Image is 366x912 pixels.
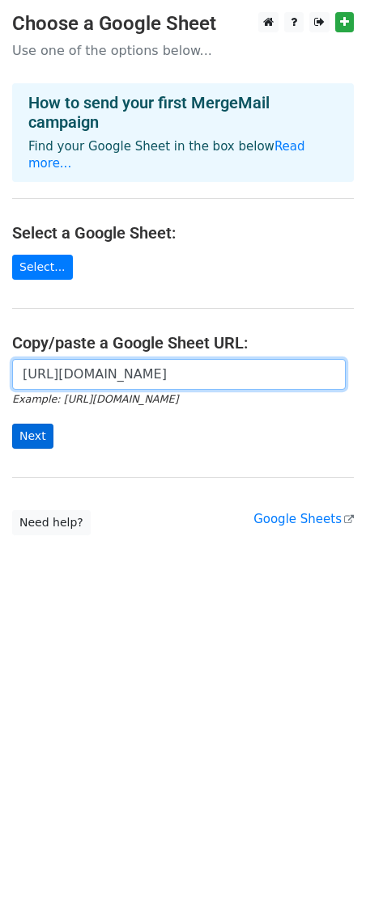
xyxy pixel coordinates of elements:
[12,255,73,280] a: Select...
[12,393,178,405] small: Example: [URL][DOMAIN_NAME]
[12,12,354,36] h3: Choose a Google Sheet
[28,93,338,132] h4: How to send your first MergeMail campaign
[253,512,354,526] a: Google Sheets
[285,834,366,912] div: Chat-Widget
[28,139,305,171] a: Read more...
[28,138,338,172] p: Find your Google Sheet in the box below
[12,510,91,535] a: Need help?
[12,424,53,449] input: Next
[12,223,354,243] h4: Select a Google Sheet:
[12,333,354,353] h4: Copy/paste a Google Sheet URL:
[285,834,366,912] iframe: Chat Widget
[12,42,354,59] p: Use one of the options below...
[12,359,346,390] input: Paste your Google Sheet URL here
